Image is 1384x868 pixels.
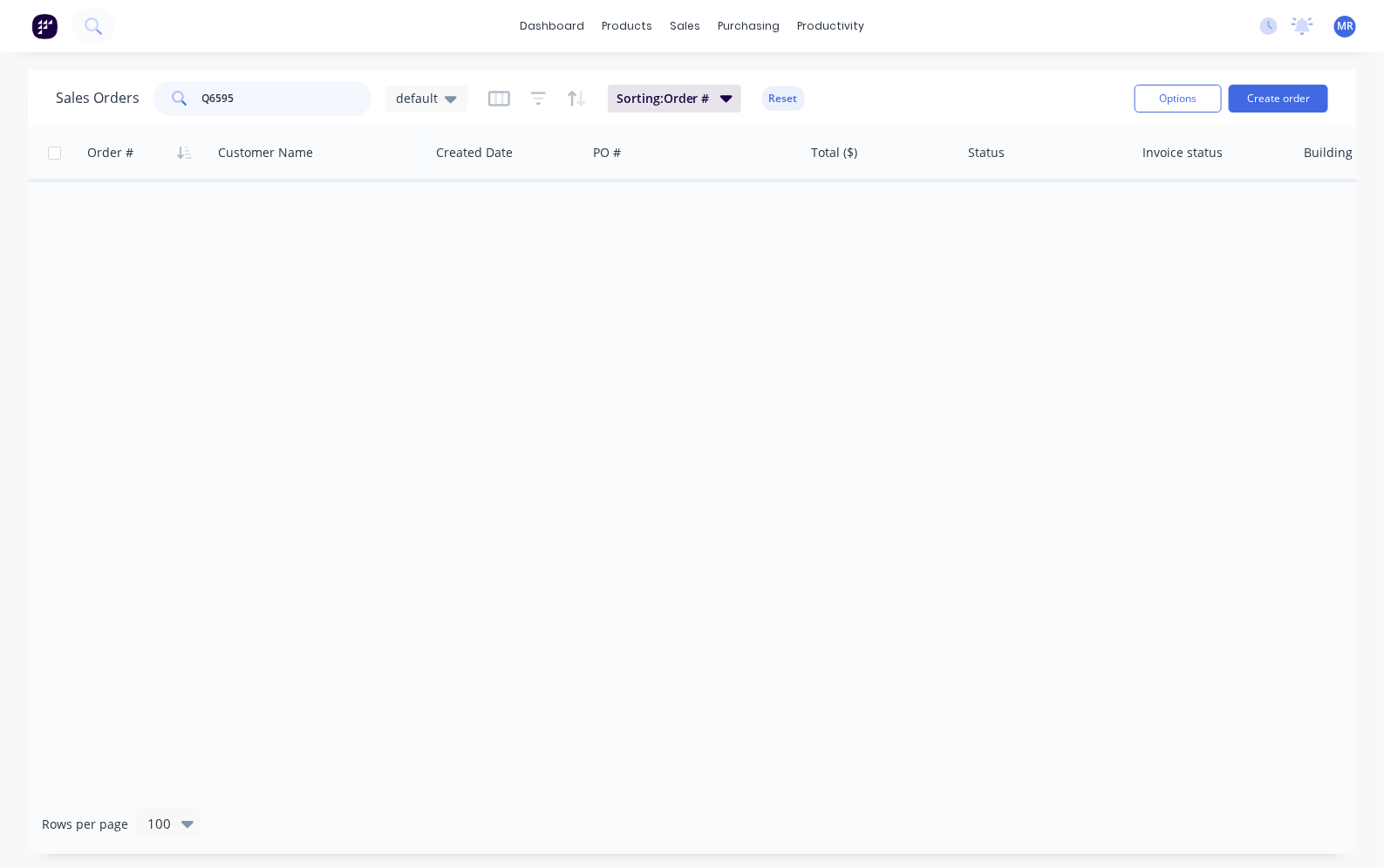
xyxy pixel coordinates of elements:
[762,86,805,111] button: Reset
[608,85,741,113] button: Sorting:Order #
[661,13,709,39] div: sales
[31,13,58,39] img: Factory
[1337,18,1353,34] span: MR
[1229,85,1328,113] button: Create order
[396,89,438,107] span: default
[709,13,788,39] div: purchasing
[968,144,1005,161] div: Status
[811,144,857,161] div: Total ($)
[593,144,621,161] div: PO #
[788,13,873,39] div: productivity
[218,144,313,161] div: Customer Name
[202,81,372,116] input: Search...
[511,13,593,39] a: dashboard
[42,816,128,833] span: Rows per page
[1142,144,1223,161] div: Invoice status
[1135,85,1222,113] button: Options
[593,13,661,39] div: products
[436,144,513,161] div: Created Date
[56,90,140,106] h1: Sales Orders
[87,144,133,161] div: Order #
[617,90,710,107] span: Sorting: Order #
